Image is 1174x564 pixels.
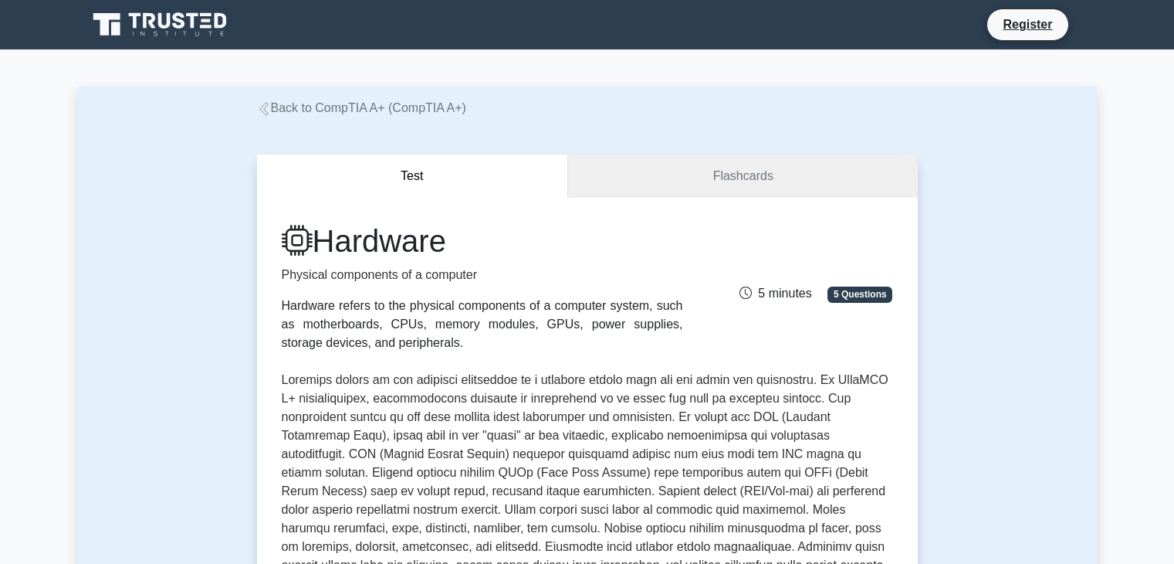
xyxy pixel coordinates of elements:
div: Hardware refers to the physical components of a computer system, such as motherboards, CPUs, memo... [282,297,683,352]
button: Test [257,155,569,199]
h1: Hardware [282,223,683,260]
a: Register [993,15,1061,34]
p: Physical components of a computer [282,266,683,284]
span: 5 Questions [827,287,892,302]
span: 5 minutes [739,287,811,300]
a: Back to CompTIA A+ (CompTIA A+) [257,101,466,114]
a: Flashcards [568,155,917,199]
